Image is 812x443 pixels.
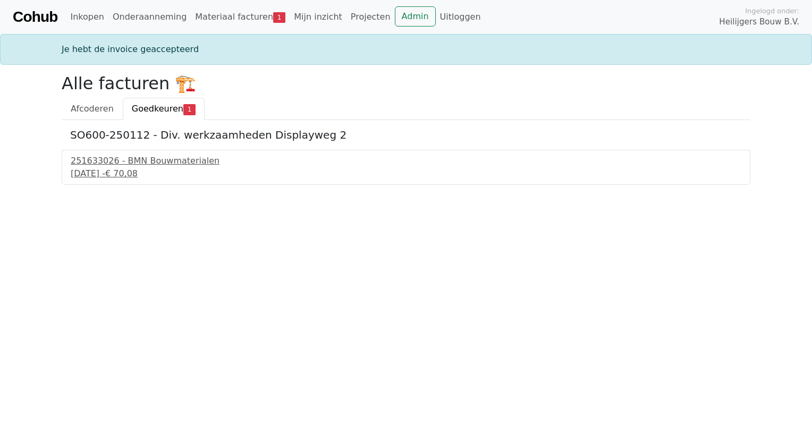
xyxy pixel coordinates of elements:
h5: SO600-250112 - Div. werkzaamheden Displayweg 2 [70,129,742,141]
span: € 70,08 [105,168,138,178]
a: Projecten [346,6,395,28]
a: Onderaanneming [108,6,191,28]
div: 251633026 - BMN Bouwmaterialen [71,155,741,167]
a: Inkopen [66,6,108,28]
span: Goedkeuren [132,104,183,114]
a: Uitloggen [436,6,485,28]
h2: Alle facturen 🏗️ [62,73,750,93]
a: Admin [395,6,436,27]
a: Cohub [13,4,57,30]
span: 1 [273,12,285,23]
span: 1 [183,104,196,115]
span: Heilijgers Bouw B.V. [719,16,799,28]
span: Ingelogd onder: [745,6,799,16]
a: 251633026 - BMN Bouwmaterialen[DATE] -€ 70,08 [71,155,741,180]
a: Materiaal facturen1 [191,6,290,28]
span: Afcoderen [71,104,114,114]
a: Goedkeuren1 [123,98,205,120]
a: Afcoderen [62,98,123,120]
a: Mijn inzicht [290,6,346,28]
div: Je hebt de invoice geaccepteerd [55,43,757,56]
div: [DATE] - [71,167,741,180]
